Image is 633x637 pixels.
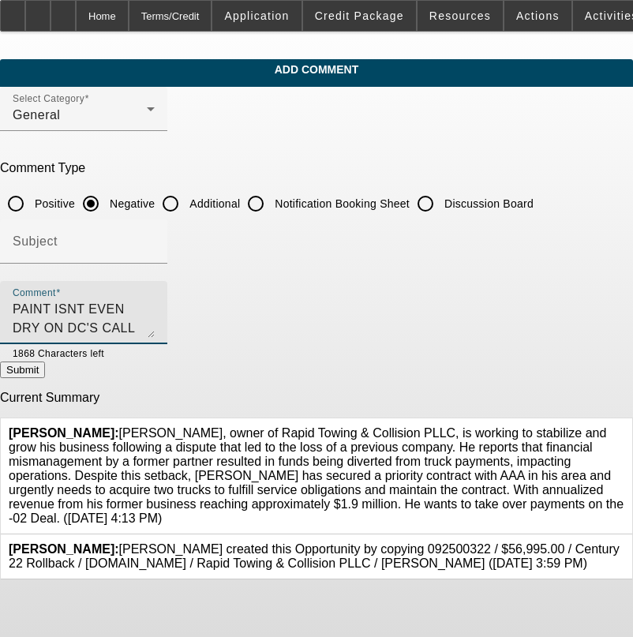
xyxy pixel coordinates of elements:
[418,1,503,31] button: Resources
[315,9,404,22] span: Credit Package
[9,542,620,570] span: [PERSON_NAME] created this Opportunity by copying 092500322 / $56,995.00 / Century 22 Rollback / ...
[224,9,289,22] span: Application
[504,1,571,31] button: Actions
[9,542,119,556] b: [PERSON_NAME]:
[13,94,84,104] mat-label: Select Category
[441,196,534,212] label: Discussion Board
[13,108,60,122] span: General
[32,196,75,212] label: Positive
[212,1,301,31] button: Application
[429,9,491,22] span: Resources
[12,63,621,76] span: Add Comment
[9,426,119,440] b: [PERSON_NAME]:
[13,288,56,298] mat-label: Comment
[516,9,560,22] span: Actions
[9,426,624,525] span: [PERSON_NAME], owner of Rapid Towing & Collision PLLC, is working to stabilize and grow his busin...
[13,234,58,248] mat-label: Subject
[303,1,416,31] button: Credit Package
[107,196,155,212] label: Negative
[272,196,410,212] label: Notification Booking Sheet
[13,344,104,362] mat-hint: 1868 Characters left
[186,196,240,212] label: Additional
